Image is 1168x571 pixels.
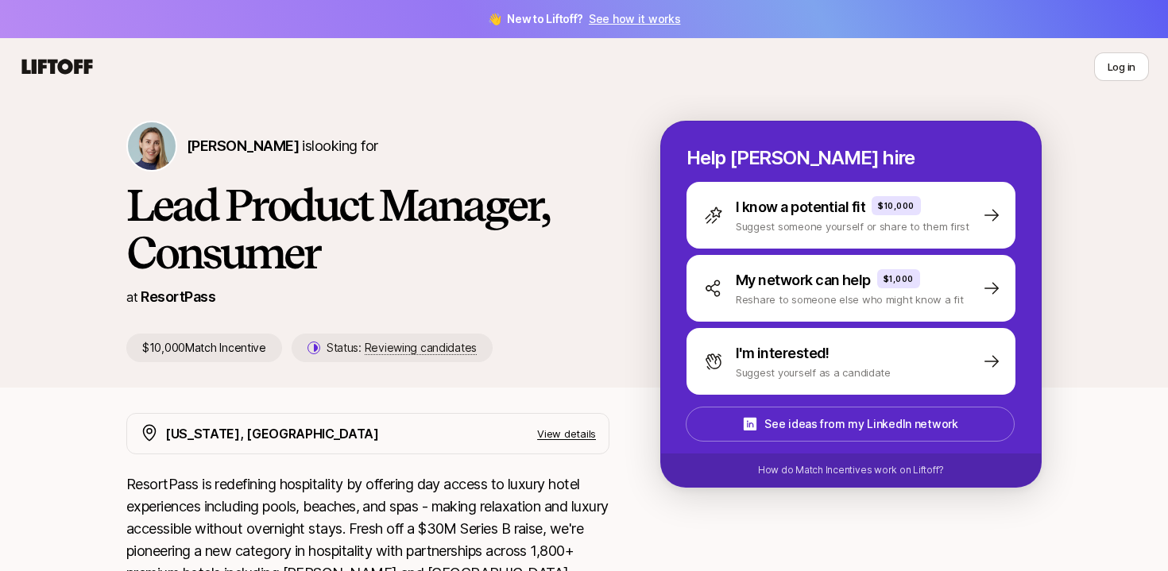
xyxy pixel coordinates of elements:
p: $10,000 Match Incentive [126,334,282,362]
p: Reshare to someone else who might know a fit [736,291,964,307]
p: Suggest someone yourself or share to them first [736,218,969,234]
p: How do Match Incentives work on Liftoff? [758,463,944,477]
span: [PERSON_NAME] [187,137,299,154]
p: is looking for [187,135,377,157]
h1: Lead Product Manager, Consumer [126,181,609,276]
button: See ideas from my LinkedIn network [686,407,1015,442]
a: ResortPass [141,288,215,305]
p: Help [PERSON_NAME] hire [686,147,1015,169]
p: My network can help [736,269,871,291]
p: View details [537,426,596,442]
a: See how it works [589,12,681,25]
p: $10,000 [878,199,915,212]
p: [US_STATE], [GEOGRAPHIC_DATA] [165,423,379,444]
p: See ideas from my LinkedIn network [764,415,957,434]
button: Log in [1094,52,1149,81]
span: 👋 New to Liftoff? [488,10,681,29]
img: Amy Krym [128,122,176,170]
span: Reviewing candidates [365,341,477,355]
p: Status: [327,338,477,357]
p: I know a potential fit [736,196,865,218]
p: Suggest yourself as a candidate [736,365,891,380]
p: at [126,287,137,307]
p: I'm interested! [736,342,830,365]
p: $1,000 [884,272,914,285]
